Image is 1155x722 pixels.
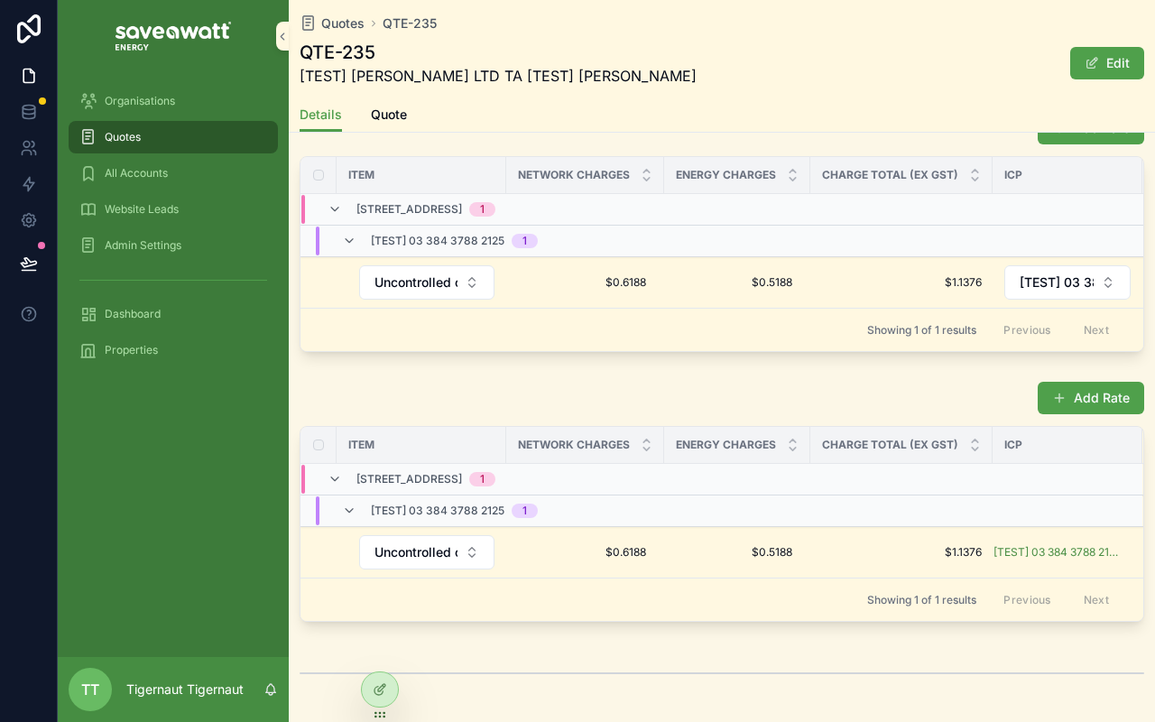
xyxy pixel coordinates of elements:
div: 1 [480,202,485,217]
span: Item [348,438,374,452]
span: Showing 1 of 1 results [867,323,976,338]
span: [STREET_ADDRESS] [356,202,462,217]
a: Select Button [1003,264,1132,301]
span: [TEST] 03 384 3788 2125 [1020,273,1094,292]
div: 1 [522,504,527,518]
button: Add Rate [1038,382,1144,414]
span: Properties [105,343,158,357]
span: Website Leads [105,202,179,217]
a: $0.6188 [517,268,653,297]
a: Quotes [300,14,365,32]
a: $0.6188 [517,538,653,567]
a: Select Button [358,534,495,570]
span: $0.5188 [682,275,792,290]
span: $0.5188 [682,545,792,560]
span: Organisations [105,94,175,108]
span: Details [300,106,342,124]
img: App logo [115,22,231,51]
a: $1.1376 [821,275,982,290]
span: Admin Settings [105,238,181,253]
div: scrollable content [58,72,289,390]
span: All Accounts [105,166,168,180]
span: Uncontrolled c/kWh [374,543,457,561]
span: $0.6188 [524,275,646,290]
a: Website Leads [69,193,278,226]
span: [TEST] [PERSON_NAME] LTD TA [TEST] [PERSON_NAME] [300,65,697,87]
h1: QTE-235 [300,40,697,65]
span: Network charges [518,438,630,452]
a: Admin Settings [69,229,278,262]
a: Details [300,98,342,133]
span: ICP [1004,168,1022,182]
a: $0.5188 [675,538,799,567]
span: ICP [1004,438,1022,452]
span: [TEST] 03 384 3788 2125 [371,504,504,518]
span: [TEST] 03 384 3788 2125 [371,234,504,248]
span: [STREET_ADDRESS] [356,472,462,486]
span: Energy charges [676,438,776,452]
span: Charge total (ex GST) [822,438,958,452]
a: Quote [371,98,407,134]
span: Quotes [321,14,365,32]
button: Edit [1070,47,1144,79]
a: QTE-235 [383,14,437,32]
span: Dashboard [105,307,161,321]
a: $1.1376 [821,545,982,560]
button: Select Button [359,535,494,569]
span: Quotes [105,130,141,144]
a: Organisations [69,85,278,117]
span: Charge total (ex GST) [822,168,958,182]
a: [TEST] 03 384 3788 2125 [993,545,1121,560]
a: Quotes [69,121,278,153]
div: 1 [480,472,485,486]
span: $0.6188 [524,545,646,560]
span: Network charges [518,168,630,182]
a: All Accounts [69,157,278,190]
span: Energy charges [676,168,776,182]
a: Select Button [358,264,495,301]
a: $0.5188 [675,268,799,297]
span: Item [348,168,374,182]
a: Properties [69,334,278,366]
button: Select Button [359,265,494,300]
span: Uncontrolled c/kWh [374,273,457,292]
div: 1 [522,234,527,248]
button: Select Button [1004,265,1131,300]
a: Dashboard [69,298,278,330]
span: Quote [371,106,407,124]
